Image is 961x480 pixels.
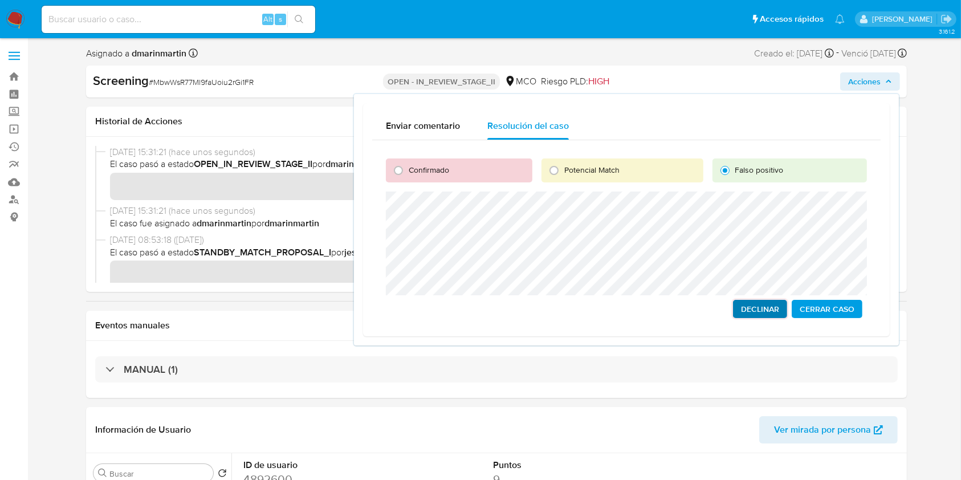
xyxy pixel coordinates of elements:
a: Salir [940,13,952,25]
span: Cerrar Caso [800,301,854,317]
dt: Puntos [493,459,648,471]
span: Venció [DATE] [841,47,896,60]
span: Declinar [741,301,779,317]
span: Resolución del caso [487,119,569,132]
span: Falso positivo [735,164,784,176]
span: Confirmado [409,164,449,176]
b: dmarinmartin [129,47,186,60]
dt: ID de usuario [243,459,398,471]
span: Acciones [848,72,881,91]
div: MCO [504,75,536,88]
p: OPEN - IN_REVIEW_STAGE_II [383,74,500,90]
h1: Eventos manuales [95,320,898,331]
span: # MbwWsR77Ml9faUoiu2rGi1FR [149,76,254,88]
input: Buscar usuario o caso... [42,12,315,27]
input: Buscar [109,469,209,479]
span: Potencial Match [564,164,620,176]
span: Enviar comentario [386,119,460,132]
h1: Información de Usuario [95,424,191,436]
span: Riesgo PLD: [541,75,609,88]
b: Screening [93,71,149,90]
button: search-icon [287,11,311,27]
span: Alt [263,14,272,25]
span: HIGH [588,75,609,88]
a: Notificaciones [835,14,845,24]
button: Ver mirada por persona [759,416,898,444]
span: Accesos rápidos [760,13,824,25]
p: david.marinmartinez@mercadolibre.com.co [872,14,936,25]
div: Creado el: [DATE] [754,46,834,61]
span: - [836,46,839,61]
button: Buscar [98,469,107,478]
span: Ver mirada por persona [774,416,871,444]
h3: MANUAL (1) [124,363,178,376]
button: Cerrar Caso [792,300,862,318]
div: MANUAL (1) [95,356,898,383]
span: s [279,14,282,25]
button: Declinar [733,300,787,318]
span: Asignado a [86,47,186,60]
button: Acciones [840,72,900,91]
